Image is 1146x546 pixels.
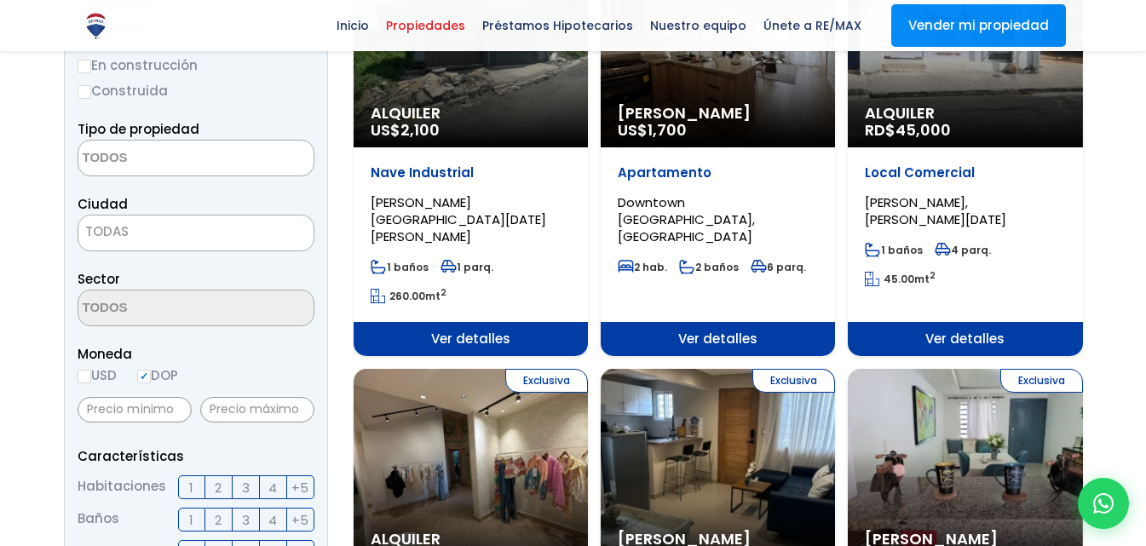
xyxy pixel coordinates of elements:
span: [PERSON_NAME][GEOGRAPHIC_DATA][DATE][PERSON_NAME] [371,193,546,245]
textarea: Search [78,290,244,327]
input: En construcción [78,60,91,73]
span: 6 parq. [751,260,806,274]
span: Downtown [GEOGRAPHIC_DATA], [GEOGRAPHIC_DATA] [618,193,755,245]
span: 4 parq. [935,243,991,257]
span: [PERSON_NAME], [PERSON_NAME][DATE] [865,193,1006,228]
span: Exclusiva [505,369,588,393]
span: 4 [268,509,277,531]
span: 1,700 [648,119,687,141]
span: Exclusiva [752,369,835,393]
span: Habitaciones [78,475,166,499]
input: DOP [137,370,151,383]
span: Ver detalles [848,322,1082,356]
span: Nuestro equipo [642,13,755,38]
span: Préstamos Hipotecarios [474,13,642,38]
span: 3 [242,509,250,531]
span: mt [371,289,446,303]
span: 2 [215,477,222,498]
span: 260.00 [389,289,425,303]
span: 1 parq. [441,260,493,274]
span: Ver detalles [601,322,835,356]
span: 1 [189,509,193,531]
span: mt [865,272,936,286]
input: Precio mínimo [78,397,192,422]
span: 2 [215,509,222,531]
a: Vender mi propiedad [891,4,1066,47]
span: Alquiler [371,105,571,122]
textarea: Search [78,141,244,177]
label: En construcción [78,55,314,76]
span: 1 baños [865,243,923,257]
span: Inicio [328,13,377,38]
span: 4 [268,477,277,498]
span: TODAS [78,215,314,251]
span: +5 [291,509,308,531]
span: 45,000 [895,119,951,141]
span: Sector [78,270,120,288]
span: Moneda [78,343,314,365]
span: TODAS [85,222,129,240]
label: DOP [137,365,178,386]
label: USD [78,365,117,386]
input: USD [78,370,91,383]
span: US$ [371,119,440,141]
span: Ver detalles [354,322,588,356]
p: Apartamento [618,164,818,181]
p: Características [78,445,314,467]
span: 1 [189,477,193,498]
span: [PERSON_NAME] [618,105,818,122]
span: Ciudad [78,195,128,213]
span: 2 hab. [618,260,667,274]
span: US$ [618,119,687,141]
span: Alquiler [865,105,1065,122]
input: Construida [78,85,91,99]
span: 2 baños [679,260,739,274]
span: 2,100 [400,119,440,141]
span: Exclusiva [1000,369,1083,393]
sup: 2 [930,269,936,282]
input: Precio máximo [200,397,314,422]
span: Únete a RE/MAX [755,13,870,38]
span: Tipo de propiedad [78,120,199,138]
span: TODAS [78,220,314,244]
p: Nave Industrial [371,164,571,181]
span: 45.00 [884,272,914,286]
sup: 2 [441,286,446,299]
span: 1 baños [371,260,429,274]
span: Baños [78,508,119,532]
span: Propiedades [377,13,474,38]
img: Logo de REMAX [81,11,111,41]
span: RD$ [865,119,951,141]
span: 3 [242,477,250,498]
label: Construida [78,80,314,101]
p: Local Comercial [865,164,1065,181]
span: +5 [291,477,308,498]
